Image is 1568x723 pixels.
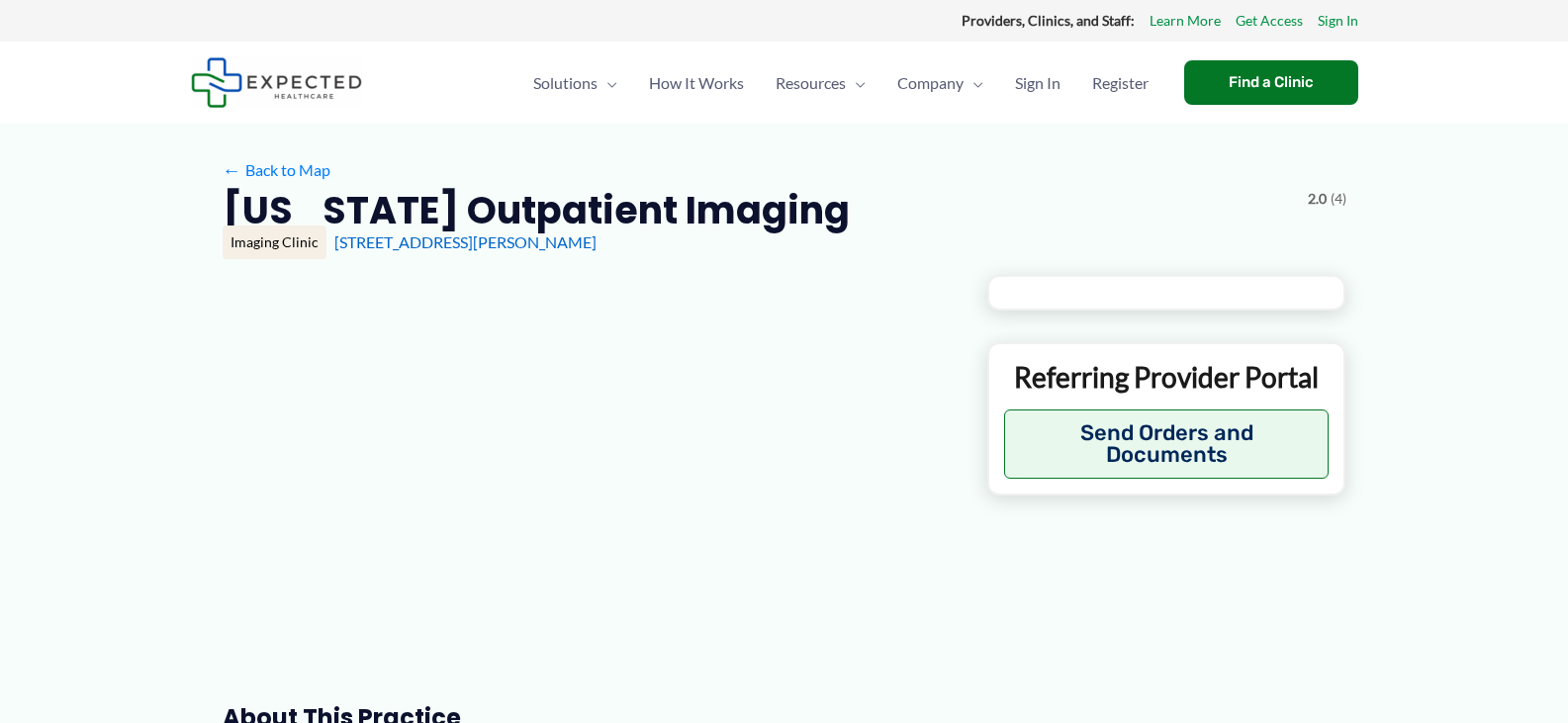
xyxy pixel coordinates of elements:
span: Resources [776,48,846,118]
a: ResourcesMenu Toggle [760,48,881,118]
span: Menu Toggle [598,48,617,118]
a: [STREET_ADDRESS][PERSON_NAME] [334,232,597,251]
span: Register [1092,48,1149,118]
a: Get Access [1236,8,1303,34]
span: How It Works [649,48,744,118]
img: Expected Healthcare Logo - side, dark font, small [191,57,362,108]
span: 2.0 [1308,186,1327,212]
a: Sign In [1318,8,1358,34]
h2: [US_STATE] Outpatient Imaging [223,186,850,234]
span: Solutions [533,48,598,118]
a: Sign In [999,48,1076,118]
a: ←Back to Map [223,155,330,185]
span: Company [897,48,964,118]
p: Referring Provider Portal [1004,359,1330,395]
a: Find a Clinic [1184,60,1358,105]
button: Send Orders and Documents [1004,409,1330,479]
a: How It Works [633,48,760,118]
nav: Primary Site Navigation [517,48,1164,118]
span: ← [223,160,241,179]
span: Menu Toggle [846,48,866,118]
div: Imaging Clinic [223,226,326,259]
strong: Providers, Clinics, and Staff: [962,12,1135,29]
a: Register [1076,48,1164,118]
span: (4) [1331,186,1346,212]
a: CompanyMenu Toggle [881,48,999,118]
span: Sign In [1015,48,1061,118]
span: Menu Toggle [964,48,983,118]
a: SolutionsMenu Toggle [517,48,633,118]
a: Learn More [1150,8,1221,34]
